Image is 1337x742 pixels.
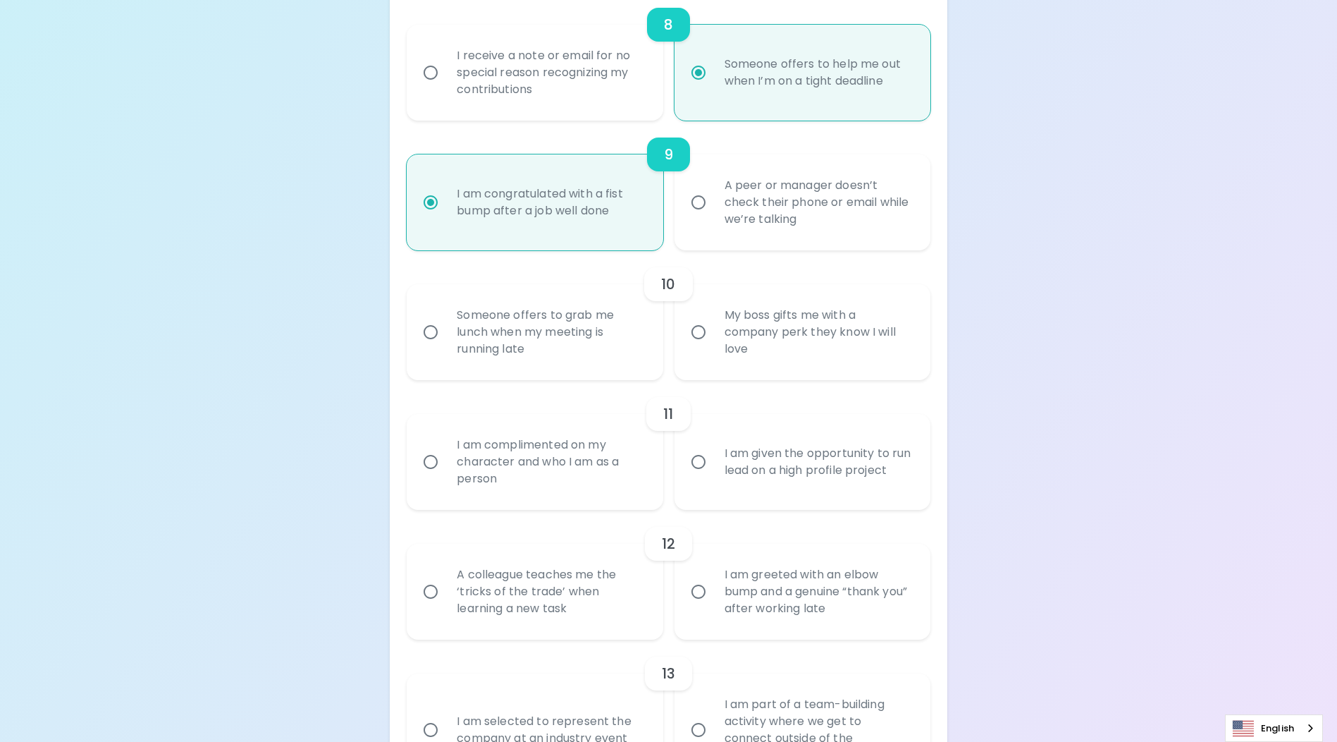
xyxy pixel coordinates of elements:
[664,13,673,36] h6: 8
[1225,714,1323,742] div: Language
[661,273,675,296] h6: 10
[713,549,923,634] div: I am greeted with an elbow bump and a genuine “thank you” after working late
[713,39,923,107] div: Someone offers to help me out when I’m on a tight deadline
[713,160,923,245] div: A peer or manager doesn’t check their phone or email while we’re talking
[445,30,655,115] div: I receive a note or email for no special reason recognizing my contributions
[445,290,655,375] div: Someone offers to grab me lunch when my meeting is running late
[407,250,930,380] div: choice-group-check
[445,549,655,634] div: A colleague teaches me the ‘tricks of the trade’ when learning a new task
[662,533,675,555] h6: 12
[445,420,655,504] div: I am complimented on my character and who I am as a person
[1225,714,1323,742] aside: Language selected: English
[713,290,923,375] div: My boss gifts me with a company perk they know I will love
[1226,715,1322,741] a: English
[713,428,923,496] div: I am given the opportunity to run lead on a high profile project
[407,121,930,250] div: choice-group-check
[662,662,675,685] h6: 13
[407,380,930,510] div: choice-group-check
[445,169,655,236] div: I am congratulated with a fist bump after a job well done
[664,143,673,166] h6: 9
[663,403,673,425] h6: 11
[407,510,930,640] div: choice-group-check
